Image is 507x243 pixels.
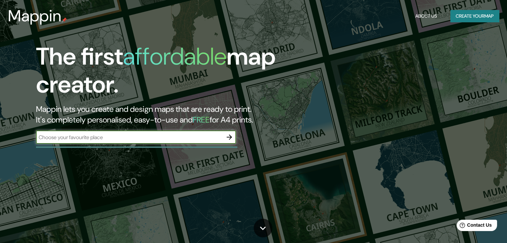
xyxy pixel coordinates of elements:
[193,115,210,125] h5: FREE
[62,17,67,23] img: mappin-pin
[450,10,499,22] button: Create yourmap
[36,104,290,125] h2: Mappin lets you create and design maps that are ready to print. It's completely personalised, eas...
[413,10,440,22] button: About Us
[8,7,62,25] h3: Mappin
[448,217,500,236] iframe: Help widget launcher
[123,41,227,72] h1: affordable
[36,43,290,104] h1: The first map creator.
[36,133,223,141] input: Choose your favourite place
